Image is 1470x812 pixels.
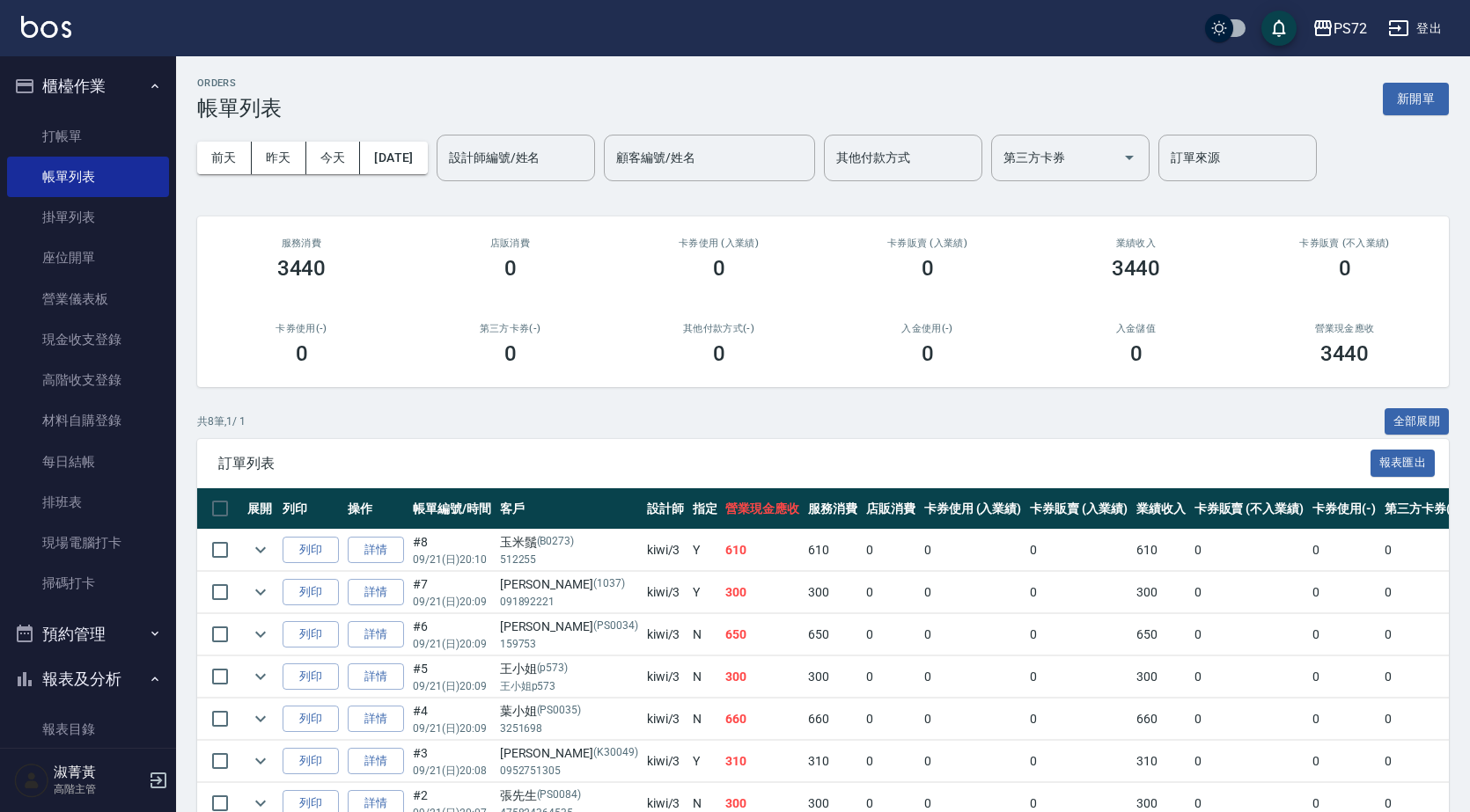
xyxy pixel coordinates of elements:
[1385,408,1450,435] button: 全部展開
[504,256,517,281] h3: 0
[218,455,1371,472] span: 訂單列表
[804,530,862,571] td: 610
[1132,572,1190,613] td: 300
[636,238,802,249] h2: 卡券使用 (入業績)
[643,614,688,655] td: kiwi /3
[636,323,802,334] h2: 其他付款方式(-)
[1380,572,1465,613] td: 0
[920,488,1026,530] th: 卡券使用 (入業績)
[844,238,1011,249] h2: 卡券販賣 (入業績)
[862,699,920,740] td: 0
[1380,614,1465,655] td: 0
[197,413,246,429] p: 共 8 筆, 1 / 1
[7,63,169,109] button: 櫃檯作業
[348,579,404,606] a: 詳情
[804,614,862,655] td: 650
[713,256,725,281] h3: 0
[427,238,593,249] h2: 店販消費
[7,563,169,604] a: 掃碼打卡
[688,741,722,782] td: Y
[283,706,339,733] button: 列印
[922,256,934,281] h3: 0
[427,323,593,334] h2: 第三方卡券(-)
[500,763,638,779] p: 0952751305
[1115,143,1143,172] button: Open
[804,488,862,530] th: 服務消費
[1025,530,1132,571] td: 0
[1308,614,1380,655] td: 0
[1132,656,1190,698] td: 300
[1130,341,1143,366] h3: 0
[721,656,804,698] td: 300
[252,142,306,174] button: 昨天
[283,663,339,691] button: 列印
[862,741,920,782] td: 0
[1190,656,1308,698] td: 0
[7,709,169,750] a: 報表目錄
[1132,614,1190,655] td: 650
[1380,530,1465,571] td: 0
[1371,454,1436,471] a: 報表匯出
[721,699,804,740] td: 660
[721,614,804,655] td: 650
[296,341,308,366] h3: 0
[1132,530,1190,571] td: 610
[1380,488,1465,530] th: 第三方卡券(-)
[218,323,385,334] h2: 卡券使用(-)
[348,663,404,691] a: 詳情
[283,579,339,606] button: 列印
[862,488,920,530] th: 店販消費
[278,488,343,530] th: 列印
[306,142,361,174] button: 今天
[1132,699,1190,740] td: 660
[1132,488,1190,530] th: 業績收入
[537,533,575,552] p: (B0273)
[348,748,404,775] a: 詳情
[713,341,725,366] h3: 0
[593,744,638,763] p: (K30049)
[1112,256,1161,281] h3: 3440
[243,488,278,530] th: 展開
[500,660,638,678] div: 王小姐
[1305,11,1374,47] button: PS72
[593,618,638,636] p: (PS0034)
[408,656,496,698] td: #5
[408,488,496,530] th: 帳單編號/時間
[283,621,339,648] button: 列印
[920,572,1026,613] td: 0
[408,699,496,740] td: #4
[1308,572,1380,613] td: 0
[920,614,1026,655] td: 0
[247,621,274,647] button: expand row
[1261,323,1428,334] h2: 營業現金應收
[643,741,688,782] td: kiwi /3
[247,579,274,605] button: expand row
[804,656,862,698] td: 300
[920,741,1026,782] td: 0
[413,636,491,652] p: 09/21 (日) 20:09
[1190,699,1308,740] td: 0
[496,488,643,530] th: 客戶
[247,537,274,563] button: expand row
[922,341,934,366] h3: 0
[7,400,169,441] a: 材料自購登錄
[247,663,274,690] button: expand row
[54,764,143,781] h5: 淑菁黃
[413,678,491,694] p: 09/21 (日) 20:09
[413,594,491,610] p: 09/21 (日) 20:09
[920,656,1026,698] td: 0
[688,614,722,655] td: N
[1308,488,1380,530] th: 卡券使用(-)
[413,721,491,736] p: 09/21 (日) 20:09
[1190,614,1308,655] td: 0
[504,341,517,366] h3: 0
[844,323,1011,334] h2: 入金使用(-)
[1339,256,1351,281] h3: 0
[1025,699,1132,740] td: 0
[348,621,404,648] a: 詳情
[593,575,625,594] p: (1037)
[7,157,169,197] a: 帳單列表
[537,702,582,721] p: (PS0035)
[1025,656,1132,698] td: 0
[343,488,408,530] th: 操作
